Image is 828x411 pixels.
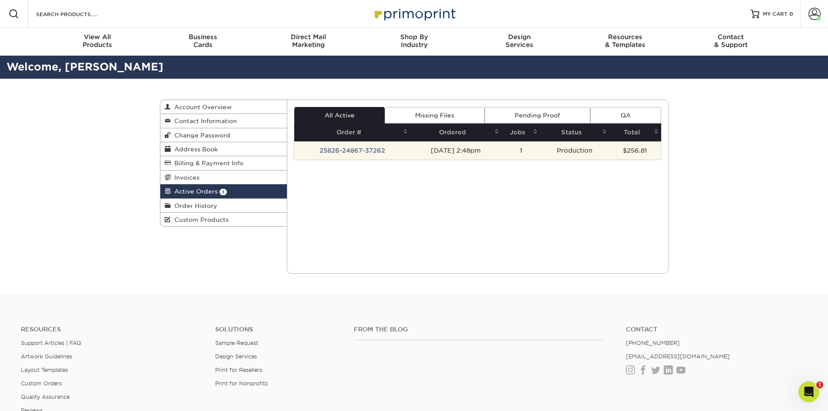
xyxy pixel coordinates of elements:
[294,141,410,160] td: 25826-24867-37262
[171,188,218,195] span: Active Orders
[294,124,410,141] th: Order #
[171,146,218,153] span: Address Book
[160,114,287,128] a: Contact Information
[171,117,237,124] span: Contact Information
[763,10,788,18] span: MY CART
[678,28,784,56] a: Contact& Support
[171,174,200,181] span: Invoices
[609,124,661,141] th: Total
[502,124,540,141] th: Jobs
[678,33,784,41] span: Contact
[626,353,730,360] a: [EMAIL_ADDRESS][DOMAIN_NAME]
[789,11,793,17] span: 0
[150,33,256,41] span: Business
[171,104,232,110] span: Account Overview
[371,4,458,23] img: Primoprint
[21,353,72,360] a: Artwork Guidelines
[502,141,540,160] td: 1
[485,107,590,124] a: Pending Proof
[215,326,341,333] h4: Solutions
[215,353,257,360] a: Design Services
[45,28,150,56] a: View AllProducts
[590,107,661,124] a: QA
[609,141,661,160] td: $256.81
[160,213,287,226] a: Custom Products
[160,170,287,184] a: Invoices
[45,33,150,49] div: Products
[21,326,202,333] h4: Resources
[467,33,572,41] span: Design
[540,141,609,160] td: Production
[294,107,385,124] a: All Active
[160,184,287,198] a: Active Orders 1
[171,160,243,167] span: Billing & Payment Info
[21,340,81,346] a: Support Articles | FAQ
[410,141,502,160] td: [DATE] 2:48pm
[361,33,467,49] div: Industry
[467,33,572,49] div: Services
[572,28,678,56] a: Resources& Templates
[361,33,467,41] span: Shop By
[215,340,258,346] a: Sample Request
[540,124,609,141] th: Status
[410,124,502,141] th: Ordered
[160,199,287,213] a: Order History
[798,381,819,402] iframe: Intercom live chat
[160,128,287,142] a: Change Password
[160,100,287,114] a: Account Overview
[35,9,120,19] input: SEARCH PRODUCTS.....
[572,33,678,41] span: Resources
[626,340,680,346] a: [PHONE_NUMBER]
[171,202,217,209] span: Order History
[215,367,262,373] a: Print for Resellers
[21,367,68,373] a: Layout Templates
[45,33,150,41] span: View All
[467,28,572,56] a: DesignServices
[219,189,227,195] span: 1
[256,33,361,41] span: Direct Mail
[171,216,229,223] span: Custom Products
[171,132,230,139] span: Change Password
[572,33,678,49] div: & Templates
[816,381,823,388] span: 1
[150,33,256,49] div: Cards
[678,33,784,49] div: & Support
[160,156,287,170] a: Billing & Payment Info
[256,33,361,49] div: Marketing
[256,28,361,56] a: Direct MailMarketing
[160,142,287,156] a: Address Book
[354,326,602,333] h4: From the Blog
[626,326,807,333] a: Contact
[150,28,256,56] a: BusinessCards
[385,107,484,124] a: Missing Files
[361,28,467,56] a: Shop ByIndustry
